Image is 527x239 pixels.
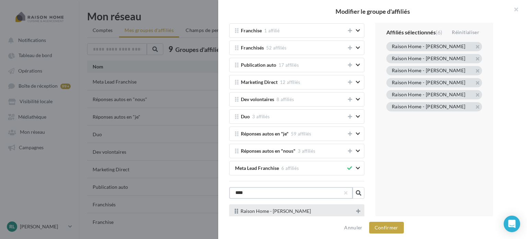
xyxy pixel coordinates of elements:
span: 12 affiliés [280,79,301,85]
span: 52 affiliés [266,45,287,51]
span: 1 affilié [264,28,280,33]
span: 6 affiliés [281,165,299,171]
span: Marketing Direct [241,80,278,85]
span: 59 affiliés [291,131,312,137]
span: 8 affiliés [277,97,294,102]
span: Raison Home - [PERSON_NAME] [392,92,465,98]
div: Affiliés sélectionnés [386,30,442,35]
div: Réinitialiser [449,28,482,36]
div: Raison Home - [PERSON_NAME] [392,56,465,62]
span: 3 affiliés [252,114,270,119]
div: Raison Home - [PERSON_NAME] [392,80,465,86]
span: Raison Home - [PERSON_NAME] [241,209,311,214]
span: Réponses autos en "je" [241,131,289,137]
span: Meta Lead Franchise [235,166,279,171]
div: Open Intercom Messenger [504,216,520,232]
span: 17 affiliés [279,62,299,68]
span: Duo [241,114,250,119]
span: Franchise [241,28,262,33]
span: Franchisés [241,45,264,51]
span: 3 affiliés [298,148,315,154]
button: Confirmer [369,222,404,233]
span: Publication auto [241,63,276,68]
div: Raison Home - [PERSON_NAME] [392,44,465,50]
button: Annuler [341,224,365,232]
span: Réponses autos en "nous" [241,149,295,154]
span: (6) [436,29,442,35]
span: Raison Home - [PERSON_NAME] [392,68,465,74]
h2: Modifier le groupe d'affiliés [229,8,516,14]
div: Raison Home - [PERSON_NAME] [392,104,465,110]
span: Dev volontaires [241,97,274,102]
